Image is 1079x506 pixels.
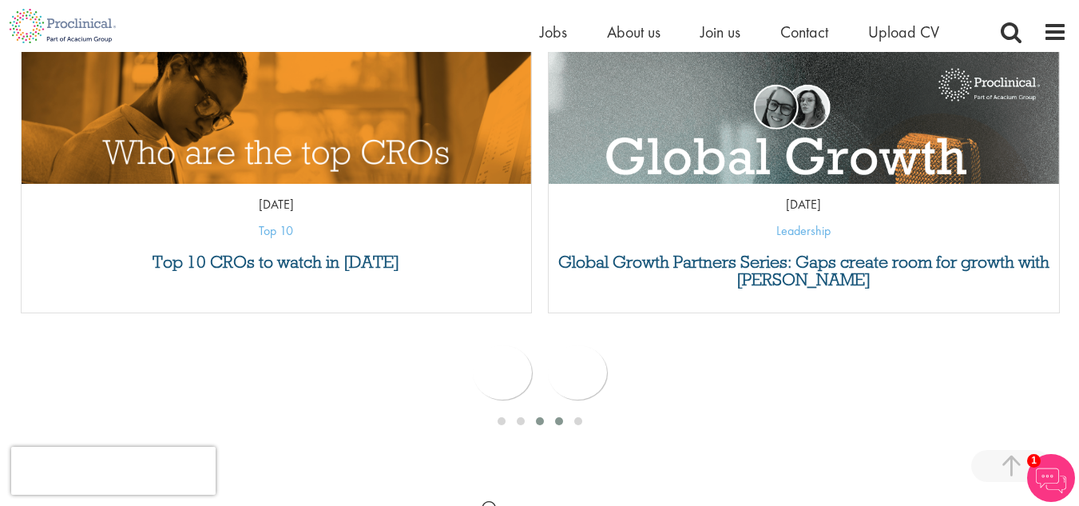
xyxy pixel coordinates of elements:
a: Contact [780,22,828,42]
a: Jobs [540,22,567,42]
a: Link to a post [549,42,1059,184]
div: next [548,345,607,400]
a: Join us [700,22,740,42]
span: 1 [1027,454,1041,468]
iframe: reCAPTCHA [11,447,216,495]
a: Top 10 CROs to watch in [DATE] [30,253,524,271]
a: Upload CV [868,22,939,42]
p: [DATE] [22,196,532,214]
img: Chatbot [1027,454,1075,502]
a: Link to a post [22,42,532,184]
img: Top 10 CROs 2025 | Proclinical [22,42,532,308]
a: Top 10 [259,222,293,239]
a: About us [607,22,660,42]
p: [DATE] [549,196,1059,214]
div: prev [473,345,532,400]
a: Global Growth Partners Series: Gaps create room for growth with [PERSON_NAME] [557,253,1051,289]
a: Leadership [776,222,831,239]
